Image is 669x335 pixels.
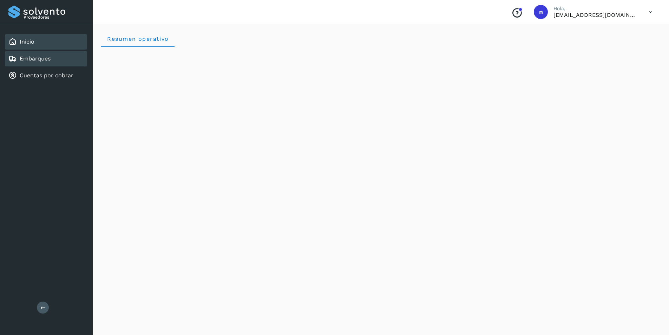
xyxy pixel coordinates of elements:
[5,34,87,50] div: Inicio
[107,36,169,42] span: Resumen operativo
[20,55,51,62] a: Embarques
[24,15,84,20] p: Proveedores
[553,12,638,18] p: nchavez@aeo.mx
[5,51,87,66] div: Embarques
[553,6,638,12] p: Hola,
[20,38,34,45] a: Inicio
[5,68,87,83] div: Cuentas por cobrar
[20,72,73,79] a: Cuentas por cobrar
